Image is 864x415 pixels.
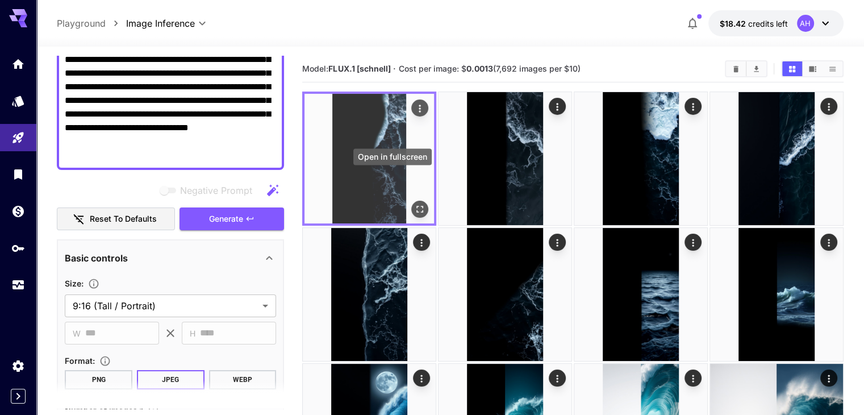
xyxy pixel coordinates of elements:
[11,167,25,181] div: Library
[748,19,788,28] span: credits left
[11,57,25,71] div: Home
[95,355,115,367] button: Choose the file format for the output image.
[65,244,276,272] div: Basic controls
[190,327,195,340] span: H
[399,64,581,73] span: Cost per image: $ (7,692 images per $10)
[782,61,802,76] button: Show images in grid view
[11,94,25,108] div: Models
[549,370,566,387] div: Actions
[65,279,84,288] span: Size :
[11,131,25,145] div: Playground
[328,64,390,73] b: FLUX.1 [schnell]
[84,278,104,289] button: Adjust the dimensions of the generated image by specifying its width and height in pixels, or sel...
[466,64,493,73] b: 0.0013
[574,92,707,225] img: 9k=
[180,208,284,231] button: Generate
[65,370,132,389] button: PNG
[302,64,390,73] span: Model:
[439,228,571,361] img: Z
[57,16,126,30] nav: breadcrumb
[710,92,843,225] img: 9k=
[411,201,428,218] div: Open in fullscreen
[746,61,766,76] button: Download All
[726,61,746,76] button: Clear Images
[303,228,436,361] img: 2Q==
[304,94,434,223] img: 9k=
[393,62,396,76] p: ·
[549,234,566,251] div: Actions
[684,98,702,115] div: Actions
[180,184,252,197] span: Negative Prompt
[57,16,106,30] a: Playground
[684,234,702,251] div: Actions
[781,60,844,77] div: Show images in grid viewShow images in video viewShow images in list view
[65,251,128,265] p: Basic controls
[710,228,843,361] img: 2Q==
[820,234,837,251] div: Actions
[11,241,25,255] div: API Keys
[439,92,571,225] img: Z
[11,204,25,218] div: Wallet
[708,10,844,36] button: $18.4223AH
[720,19,748,28] span: $18.42
[803,61,823,76] button: Show images in video view
[823,61,842,76] button: Show images in list view
[73,327,81,340] span: W
[126,16,195,30] span: Image Inference
[11,359,25,373] div: Settings
[65,356,95,366] span: Format :
[725,60,767,77] div: Clear ImagesDownload All
[820,98,837,115] div: Actions
[73,299,258,313] span: 9:16 (Tall / Portrait)
[157,183,261,197] span: Negative prompts are not compatible with the selected model.
[11,278,25,292] div: Usage
[720,18,788,30] div: $18.4223
[353,148,432,165] div: Open in fullscreen
[797,15,814,32] div: AH
[413,234,430,251] div: Actions
[820,370,837,387] div: Actions
[684,370,702,387] div: Actions
[549,98,566,115] div: Actions
[137,370,204,389] button: JPEG
[574,228,707,361] img: 2Q==
[11,389,26,404] button: Expand sidebar
[413,370,430,387] div: Actions
[209,212,243,226] span: Generate
[411,99,428,117] div: Actions
[57,208,175,231] button: Reset to defaults
[209,370,277,389] button: WEBP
